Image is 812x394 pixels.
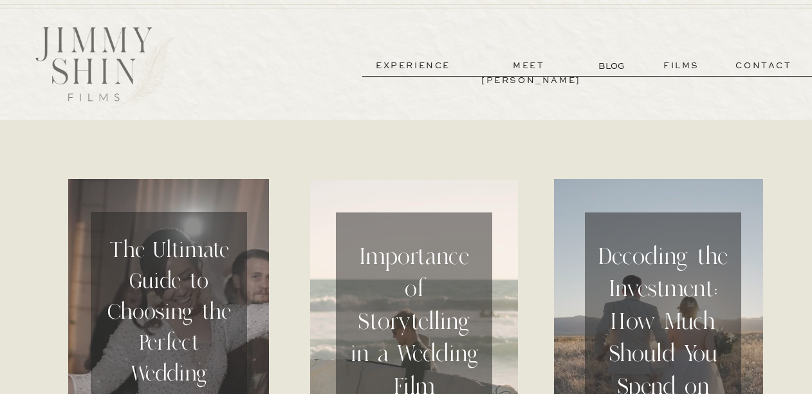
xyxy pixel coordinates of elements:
a: films [650,59,713,73]
a: meet [PERSON_NAME] [481,59,577,73]
a: contact [717,59,810,73]
a: experience [365,59,461,73]
a: BLOG [598,59,627,73]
